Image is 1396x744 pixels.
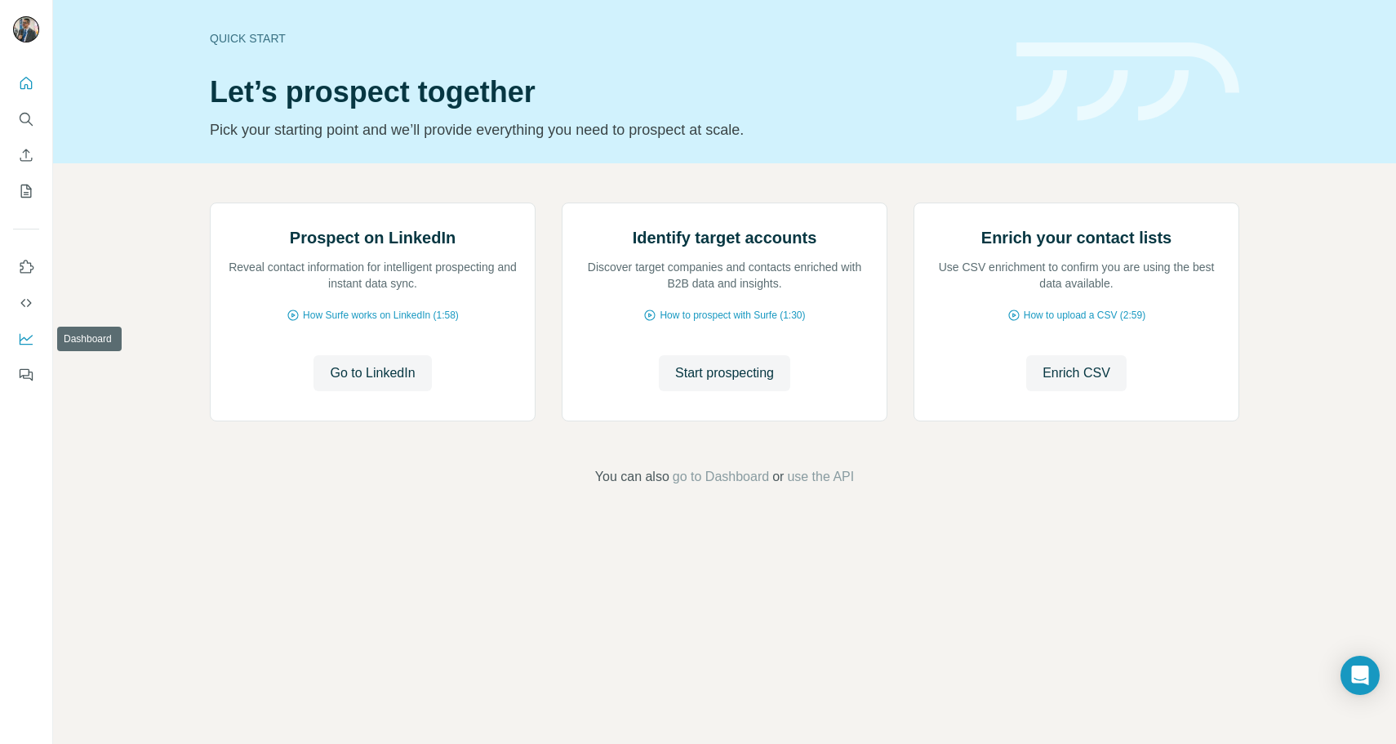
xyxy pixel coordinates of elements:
[13,288,39,318] button: Use Surfe API
[931,259,1222,292] p: Use CSV enrichment to confirm you are using the best data available.
[330,363,415,383] span: Go to LinkedIn
[787,467,854,487] button: use the API
[290,226,456,249] h2: Prospect on LinkedIn
[659,355,790,391] button: Start prospecting
[660,308,805,323] span: How to prospect with Surfe (1:30)
[633,226,817,249] h2: Identify target accounts
[1026,355,1127,391] button: Enrich CSV
[673,467,769,487] button: go to Dashboard
[1016,42,1239,122] img: banner
[772,467,784,487] span: or
[675,363,774,383] span: Start prospecting
[210,30,997,47] div: Quick start
[13,140,39,170] button: Enrich CSV
[13,176,39,206] button: My lists
[13,69,39,98] button: Quick start
[595,467,669,487] span: You can also
[1340,656,1380,695] div: Open Intercom Messenger
[13,252,39,282] button: Use Surfe on LinkedIn
[1043,363,1110,383] span: Enrich CSV
[303,308,459,323] span: How Surfe works on LinkedIn (1:58)
[313,355,431,391] button: Go to LinkedIn
[13,16,39,42] img: Avatar
[13,105,39,134] button: Search
[13,324,39,354] button: Dashboard
[579,259,870,292] p: Discover target companies and contacts enriched with B2B data and insights.
[13,360,39,390] button: Feedback
[1024,308,1145,323] span: How to upload a CSV (2:59)
[210,118,997,141] p: Pick your starting point and we’ll provide everything you need to prospect at scale.
[981,226,1171,249] h2: Enrich your contact lists
[227,259,518,292] p: Reveal contact information for intelligent prospecting and instant data sync.
[210,76,997,109] h1: Let’s prospect together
